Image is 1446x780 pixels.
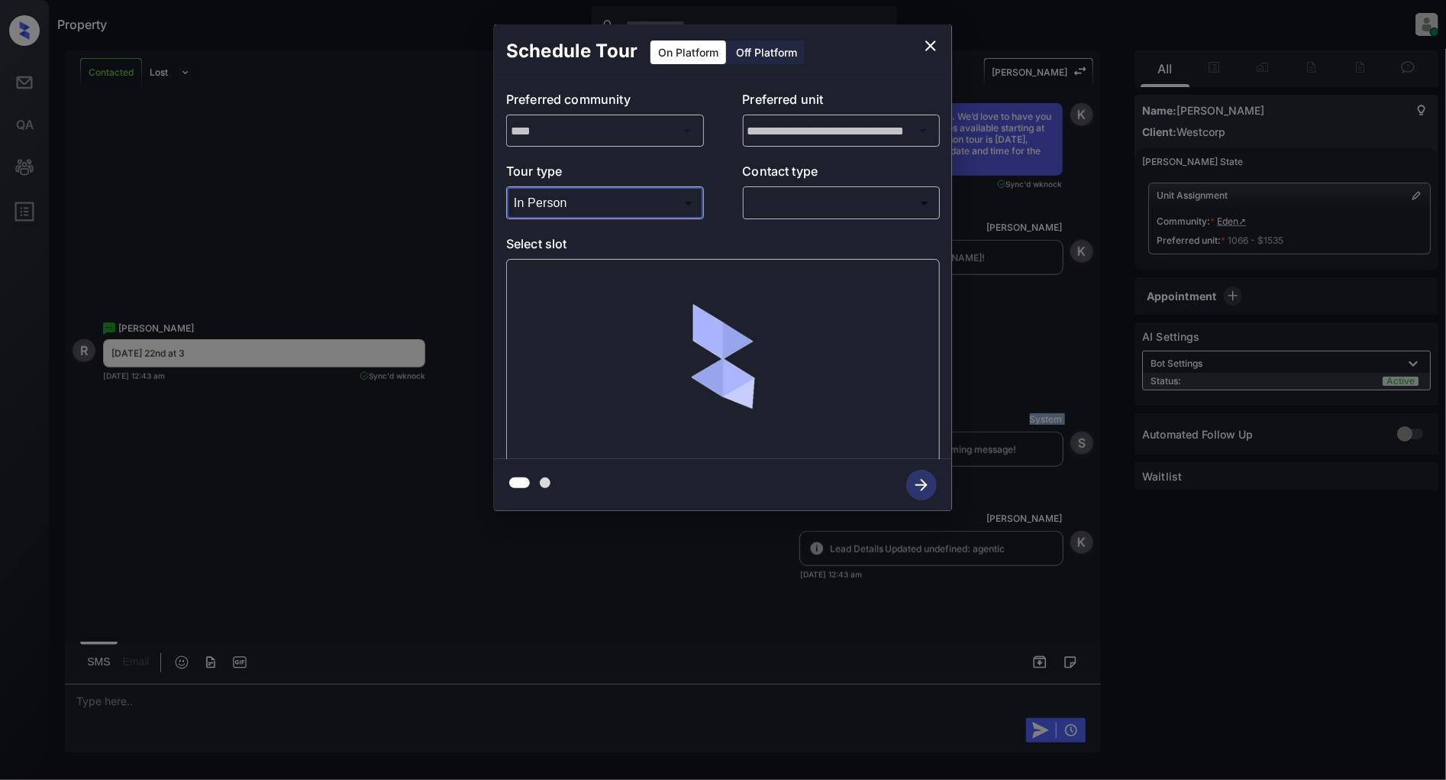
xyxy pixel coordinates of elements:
p: Tour type [506,162,704,186]
button: close [915,31,946,61]
div: On Platform [650,40,726,64]
p: Contact type [743,162,941,186]
div: In Person [510,190,700,215]
button: btn-next [897,465,946,505]
div: Off Platform [728,40,805,64]
p: Preferred unit [743,90,941,115]
p: Preferred community [506,90,704,115]
h2: Schedule Tour [494,24,650,78]
p: Select slot [506,235,940,259]
img: loaderv1.7921fd1ed0a854f04152.gif [634,271,813,451]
